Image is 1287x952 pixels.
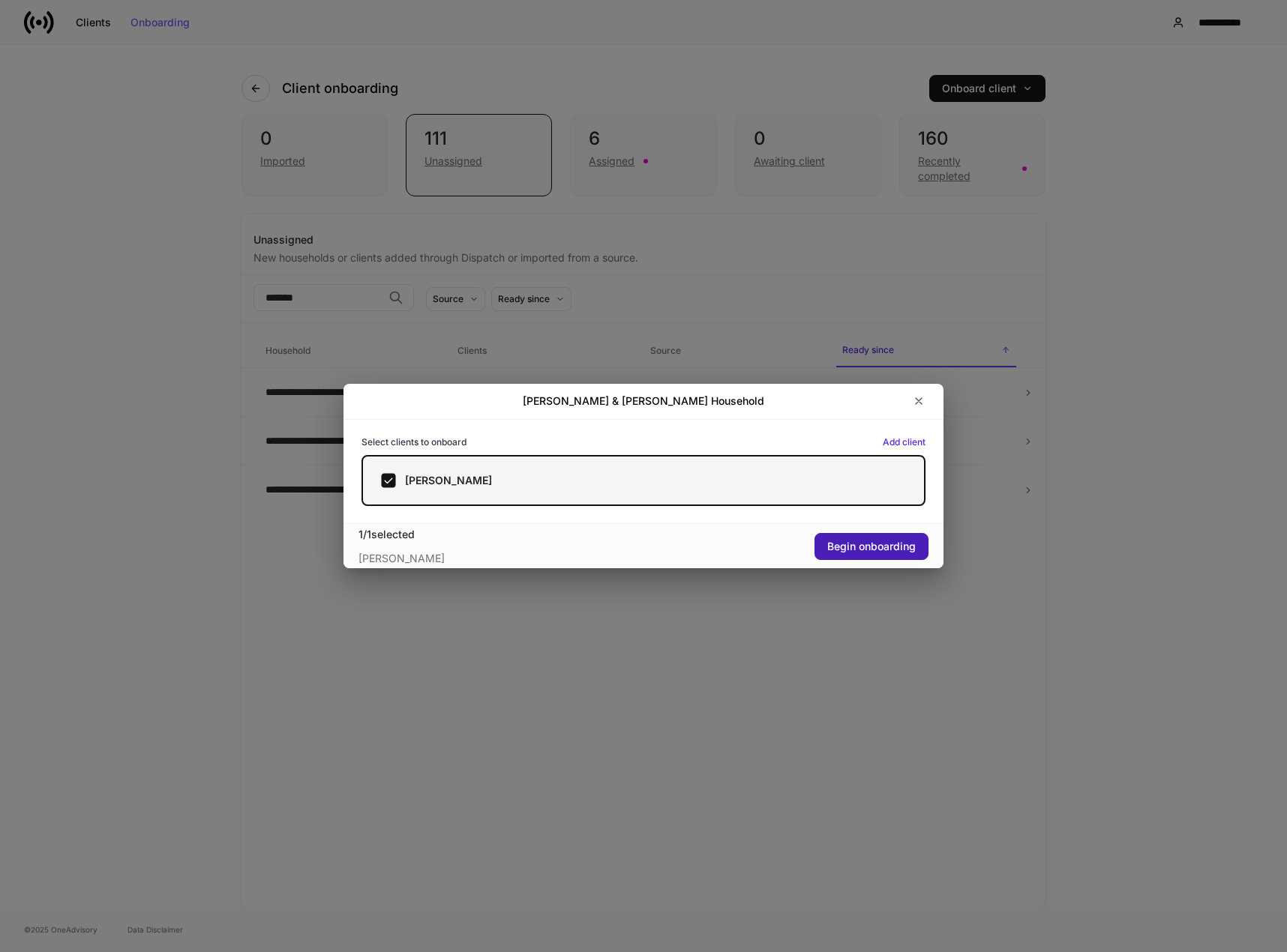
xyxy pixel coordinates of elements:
div: Begin onboarding [827,541,916,552]
h6: Select clients to onboard [361,435,466,449]
button: Begin onboarding [814,533,928,560]
h2: [PERSON_NAME] & [PERSON_NAME] Household [523,394,764,409]
h5: [PERSON_NAME] [405,473,492,488]
label: [PERSON_NAME] [361,455,925,506]
button: Add client [883,438,925,447]
div: [PERSON_NAME] [358,542,643,566]
div: 1 / 1 selected [358,527,643,542]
